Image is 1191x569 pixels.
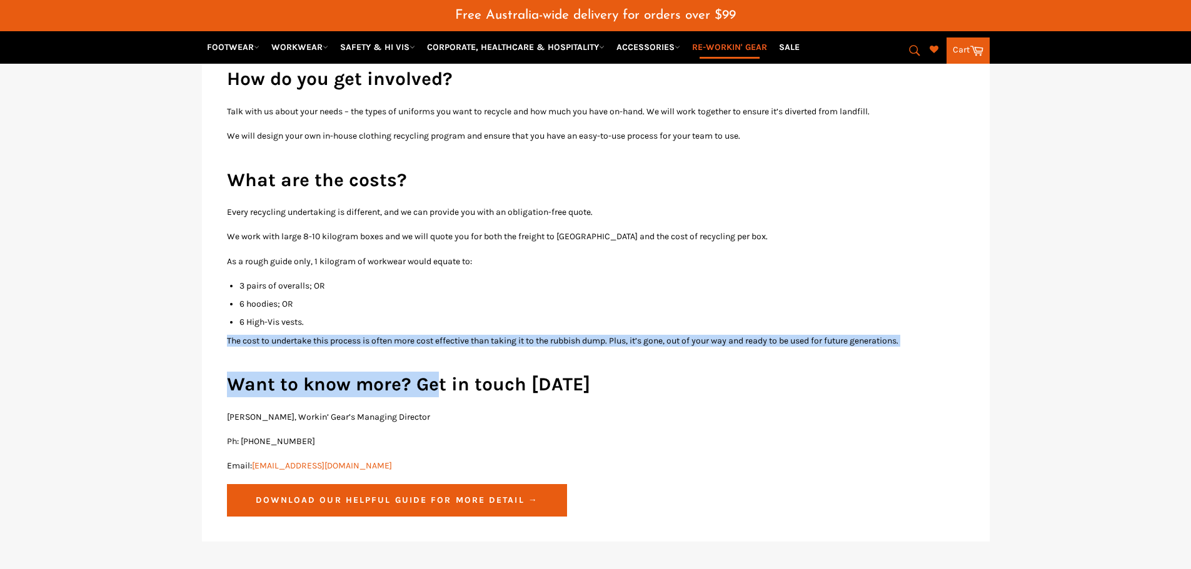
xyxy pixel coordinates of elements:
[774,36,805,58] a: SALE
[227,230,965,242] p: We work with large 8-10 kilogram boxes and we will quote you for both the freight to [GEOGRAPHIC_...
[239,298,965,310] li: 6 hoodies; OR
[266,36,333,58] a: WORKWEAR
[227,167,965,193] h2: What are the costs?
[239,280,965,292] li: 3 pairs of overalls; OR
[687,36,772,58] a: RE-WORKIN' GEAR
[227,130,965,142] p: We will design your own in-house clothing recycling program and ensure that you have an easy-to-u...
[227,460,965,472] p: Email:
[239,316,965,328] li: 6 High-Vis vests.
[455,9,736,22] span: Free Australia-wide delivery for orders over $99
[947,37,990,64] a: Cart
[227,335,965,347] p: The cost to undertake this process is often more cost effective than taking it to the rubbish dum...
[202,36,264,58] a: FOOTWEAR
[227,484,567,516] a: Download our helpful guide for more detail →
[227,372,965,397] h2: Want to know more? Get in touch [DATE]
[611,36,685,58] a: ACCESSORIES
[227,255,965,267] p: As a rough guide only, 1 kilogram of workwear would equate to:
[335,36,420,58] a: SAFETY & HI VIS
[422,36,610,58] a: CORPORATE, HEALTHCARE & HOSPITALITY
[227,106,965,117] p: Talk with us about your needs – the types of uniforms you want to recycle and how much you have o...
[227,66,965,92] h2: How do you get involved?
[252,460,392,471] a: [EMAIL_ADDRESS][DOMAIN_NAME]
[227,206,965,218] p: Every recycling undertaking is different, and we can provide you with an obligation-free quote.
[227,411,965,423] p: [PERSON_NAME], Workin’ Gear’s Managing Director
[227,435,965,447] p: Ph: [PHONE_NUMBER]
